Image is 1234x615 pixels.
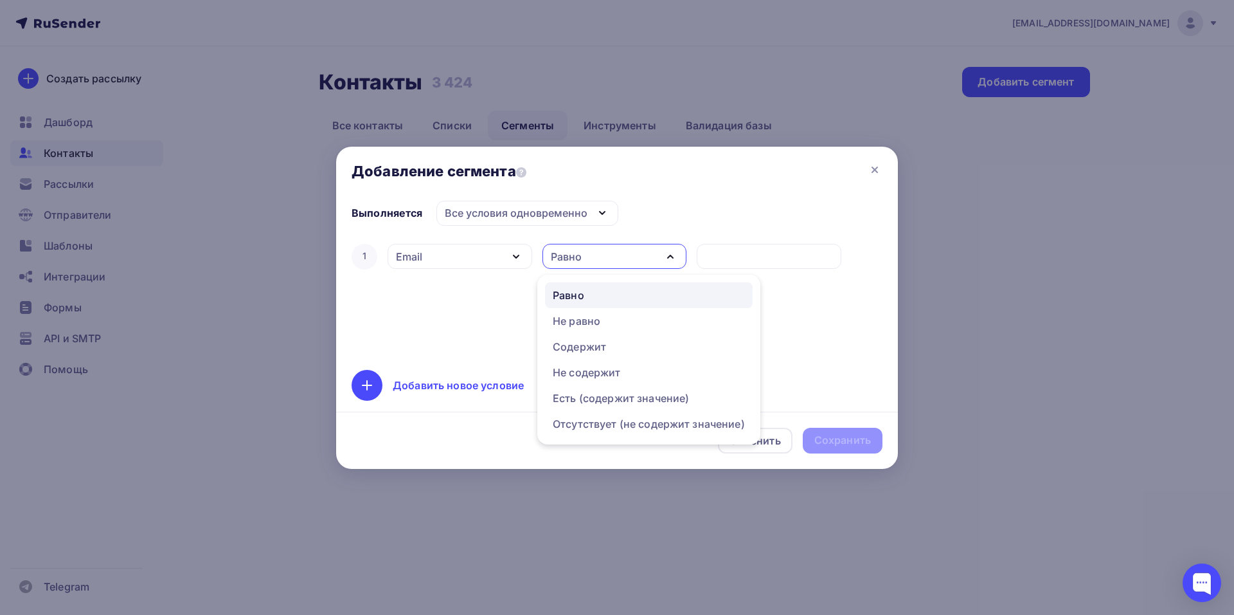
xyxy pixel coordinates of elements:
[388,244,532,269] button: Email
[553,339,606,354] div: Содержит
[393,378,524,393] div: Добавить новое условие
[553,288,584,303] div: Равно
[553,365,621,380] div: Не содержит
[352,162,526,180] span: Добавление сегмента
[553,390,689,406] div: Есть (содержит значение)
[352,205,423,221] div: Выполняется
[553,313,600,329] div: Не равно
[352,244,377,270] div: 1
[445,205,587,221] div: Все условия одновременно
[553,416,745,432] div: Отсутствует (не содержит значение)
[537,275,760,445] ul: Равно
[551,249,582,264] div: Равно
[542,244,687,269] button: Равно
[396,249,422,264] div: Email
[436,201,618,226] button: Все условия одновременно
